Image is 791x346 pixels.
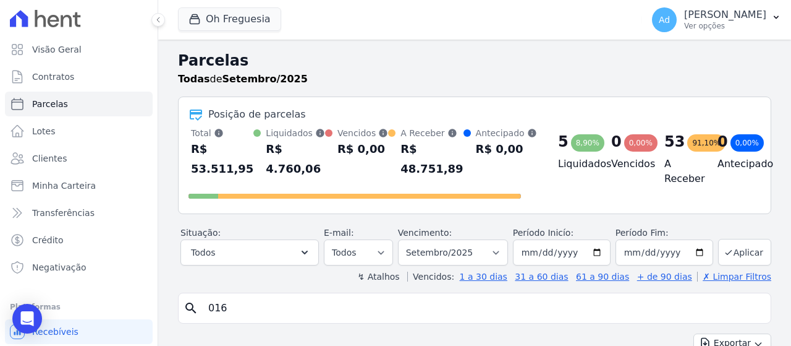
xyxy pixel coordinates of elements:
h4: A Receber [664,157,698,186]
div: 5 [558,132,569,152]
a: Negativação [5,255,153,280]
div: R$ 4.760,06 [266,139,325,179]
button: Ad [PERSON_NAME] Ver opções [642,2,791,37]
div: Posição de parcelas [208,107,306,122]
a: Contratos [5,64,153,89]
div: Antecipado [476,127,537,139]
span: Todos [191,245,215,260]
button: Todos [180,240,319,266]
span: Parcelas [32,98,68,110]
span: Crédito [32,234,64,246]
p: Ver opções [684,21,766,31]
div: 0 [611,132,622,152]
div: R$ 53.511,95 [191,139,253,179]
i: search [184,301,198,316]
div: 8,90% [571,134,604,152]
label: Vencimento: [398,228,452,238]
label: E-mail: [324,228,354,238]
a: Clientes [5,146,153,171]
div: 91,10% [687,134,725,152]
span: Minha Carteira [32,179,96,192]
a: 31 a 60 dias [515,272,568,282]
p: [PERSON_NAME] [684,9,766,21]
a: Parcelas [5,92,153,116]
a: Minha Carteira [5,173,153,198]
span: Ad [659,15,670,24]
a: Transferências [5,201,153,225]
input: Buscar por nome do lote ou do cliente [201,296,766,321]
div: R$ 0,00 [476,139,537,159]
span: Transferências [32,207,95,219]
div: 0 [717,132,728,152]
span: Visão Geral [32,43,82,56]
div: 53 [664,132,685,152]
label: Vencidos: [407,272,454,282]
a: 1 a 30 dias [460,272,507,282]
p: de [178,72,308,87]
h4: Vencidos [611,157,645,171]
span: Contratos [32,71,74,83]
h2: Parcelas [178,50,771,72]
strong: Todas [178,73,210,85]
div: 0,00% [624,134,658,152]
h4: Antecipado [717,157,751,171]
button: Oh Freguesia [178,7,281,31]
span: Negativação [32,261,87,274]
a: + de 90 dias [637,272,692,282]
label: Período Inicío: [513,228,573,238]
a: Recebíveis [5,319,153,344]
label: ↯ Atalhos [357,272,399,282]
a: Crédito [5,228,153,253]
div: 0,00% [730,134,764,152]
div: R$ 0,00 [337,139,388,159]
div: Liquidados [266,127,325,139]
div: A Receber [400,127,463,139]
div: Open Intercom Messenger [12,304,42,334]
span: Recebíveis [32,326,78,338]
span: Lotes [32,125,56,137]
div: Plataformas [10,300,148,314]
div: Vencidos [337,127,388,139]
div: Total [191,127,253,139]
a: 61 a 90 dias [576,272,629,282]
div: R$ 48.751,89 [400,139,463,179]
span: Clientes [32,152,67,165]
h4: Liquidados [558,157,591,171]
a: ✗ Limpar Filtros [697,272,771,282]
label: Situação: [180,228,221,238]
a: Lotes [5,119,153,144]
label: Período Fim: [615,227,713,240]
button: Aplicar [718,239,771,266]
strong: Setembro/2025 [222,73,308,85]
a: Visão Geral [5,37,153,62]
